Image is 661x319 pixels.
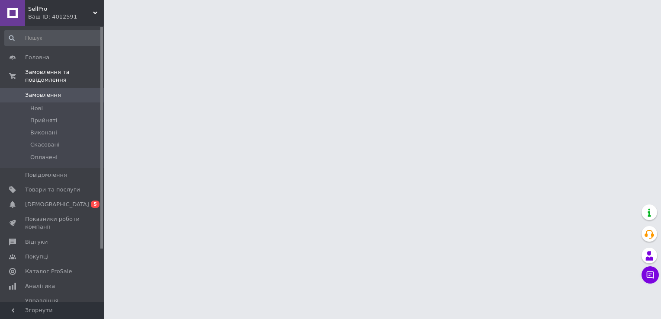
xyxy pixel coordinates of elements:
button: Чат з покупцем [642,266,659,284]
span: Показники роботи компанії [25,215,80,231]
span: Повідомлення [25,171,67,179]
span: SellPro [28,5,93,13]
span: [DEMOGRAPHIC_DATA] [25,201,89,208]
span: Прийняті [30,117,57,124]
div: Ваш ID: 4012591 [28,13,104,21]
span: Аналітика [25,282,55,290]
span: Головна [25,54,49,61]
span: Товари та послуги [25,186,80,194]
span: Управління сайтом [25,297,80,313]
span: Скасовані [30,141,60,149]
span: 5 [91,201,99,208]
span: Відгуки [25,238,48,246]
span: Виконані [30,129,57,137]
span: Каталог ProSale [25,268,72,275]
span: Замовлення та повідомлення [25,68,104,84]
span: Нові [30,105,43,112]
span: Покупці [25,253,48,261]
span: Оплачені [30,153,58,161]
span: Замовлення [25,91,61,99]
input: Пошук [4,30,102,46]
